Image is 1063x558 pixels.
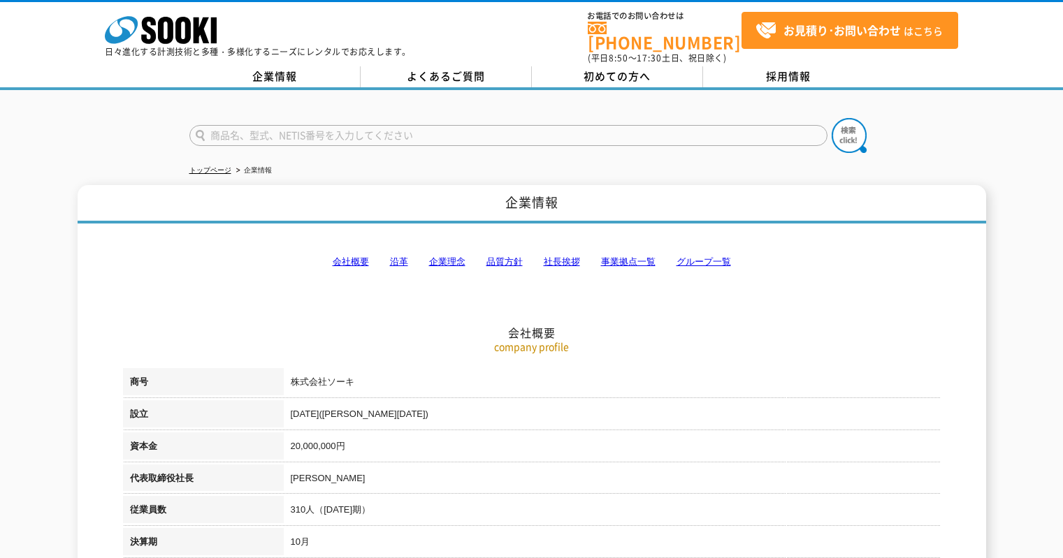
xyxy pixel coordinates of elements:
[284,432,941,464] td: 20,000,000円
[588,52,726,64] span: (平日 ～ 土日、祝日除く)
[78,185,986,223] h1: 企業情報
[742,12,958,49] a: お見積り･お問い合わせはこちら
[284,400,941,432] td: [DATE]([PERSON_NAME][DATE])
[429,256,465,267] a: 企業理念
[123,432,284,464] th: 資本金
[333,256,369,267] a: 会社概要
[588,22,742,50] a: [PHONE_NUMBER]
[390,256,408,267] a: 沿革
[284,368,941,400] td: 株式会社ソーキ
[123,339,941,354] p: company profile
[609,52,628,64] span: 8:50
[123,400,284,432] th: 設立
[832,118,867,153] img: btn_search.png
[637,52,662,64] span: 17:30
[105,47,411,56] p: 日々進化する計測技術と多種・多様化するニーズにレンタルでお応えします。
[189,125,827,146] input: 商品名、型式、NETIS番号を入力してください
[123,464,284,497] th: 代表取締役社長
[584,68,651,84] span: 初めての方へ
[284,496,941,528] td: 310人（[DATE]期）
[233,163,272,178] li: 企業情報
[601,256,656,267] a: 事業拠点一覧
[361,66,532,87] a: よくあるご質問
[189,66,361,87] a: 企業情報
[284,464,941,497] td: [PERSON_NAME]
[783,22,901,38] strong: お見積り･お問い合わせ
[123,368,284,400] th: 商号
[677,256,731,267] a: グループ一覧
[588,12,742,20] span: お電話でのお問い合わせは
[123,496,284,528] th: 従業員数
[486,256,523,267] a: 品質方針
[755,20,943,41] span: はこちら
[544,256,580,267] a: 社長挨拶
[123,186,941,340] h2: 会社概要
[189,166,231,174] a: トップページ
[532,66,703,87] a: 初めての方へ
[703,66,874,87] a: 採用情報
